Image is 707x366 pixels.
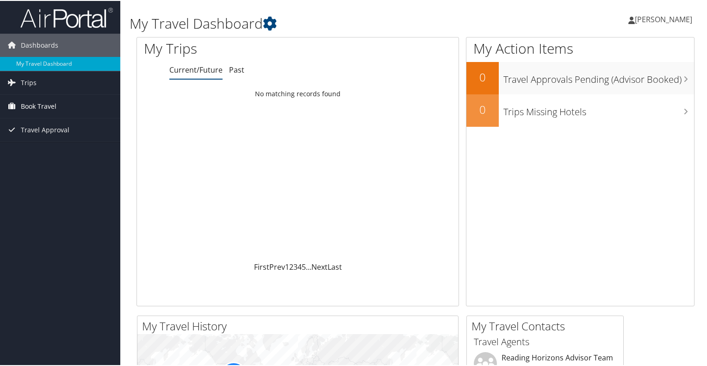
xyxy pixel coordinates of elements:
[137,85,459,101] td: No matching records found
[466,93,694,126] a: 0Trips Missing Hotels
[466,101,499,117] h2: 0
[229,64,244,74] a: Past
[503,100,694,118] h3: Trips Missing Hotels
[311,261,328,271] a: Next
[20,6,113,28] img: airportal-logo.png
[635,13,692,24] span: [PERSON_NAME]
[144,38,318,57] h1: My Trips
[285,261,289,271] a: 1
[21,94,56,117] span: Book Travel
[628,5,701,32] a: [PERSON_NAME]
[142,317,458,333] h2: My Travel History
[302,261,306,271] a: 5
[269,261,285,271] a: Prev
[169,64,223,74] a: Current/Future
[289,261,293,271] a: 2
[474,335,616,347] h3: Travel Agents
[21,70,37,93] span: Trips
[298,261,302,271] a: 4
[21,118,69,141] span: Travel Approval
[466,38,694,57] h1: My Action Items
[254,261,269,271] a: First
[503,68,694,85] h3: Travel Approvals Pending (Advisor Booked)
[466,68,499,84] h2: 0
[328,261,342,271] a: Last
[293,261,298,271] a: 3
[130,13,511,32] h1: My Travel Dashboard
[471,317,623,333] h2: My Travel Contacts
[306,261,311,271] span: …
[21,33,58,56] span: Dashboards
[466,61,694,93] a: 0Travel Approvals Pending (Advisor Booked)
